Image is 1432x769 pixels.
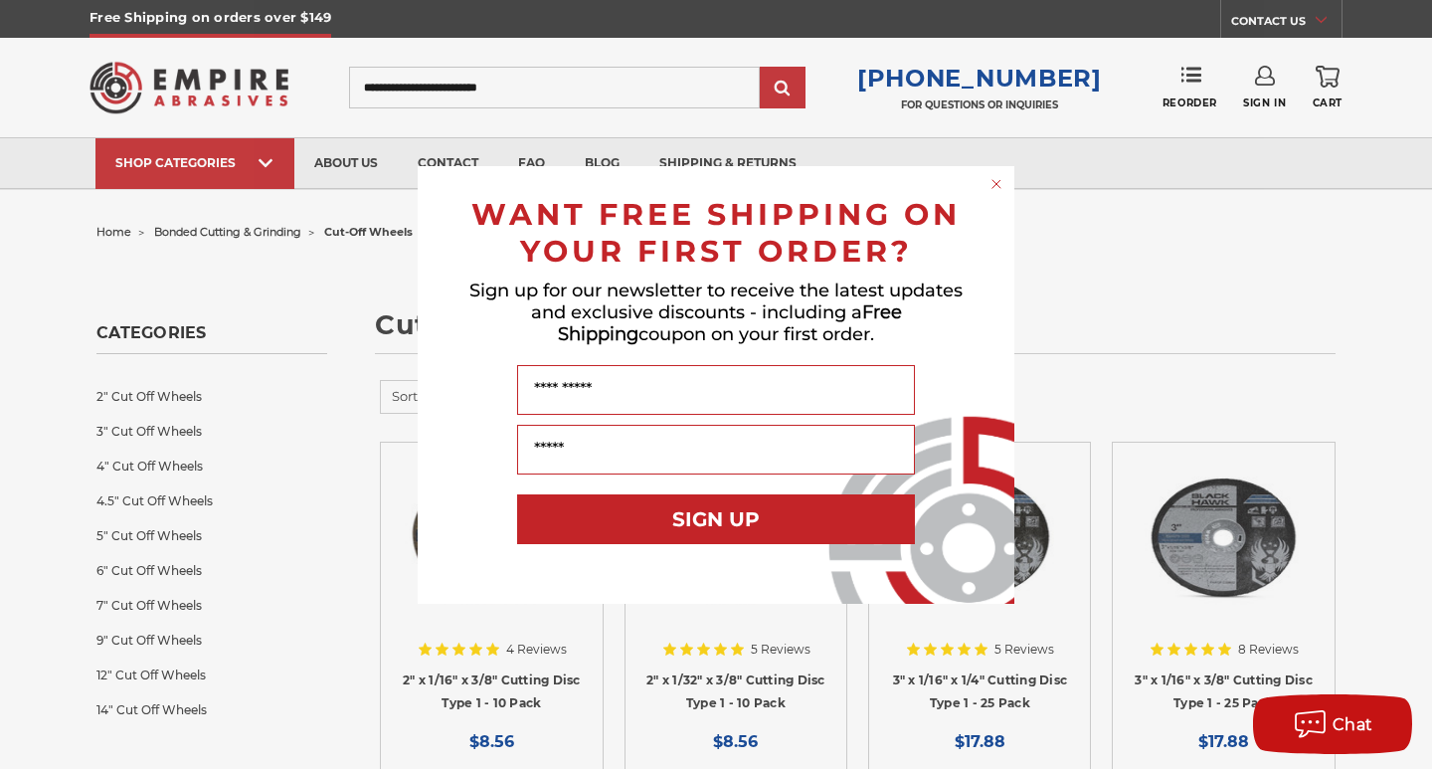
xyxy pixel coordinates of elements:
button: Close dialog [986,174,1006,194]
span: WANT FREE SHIPPING ON YOUR FIRST ORDER? [471,196,961,270]
span: Chat [1333,715,1373,734]
span: Free Shipping [558,301,902,345]
button: SIGN UP [517,494,915,544]
span: Sign up for our newsletter to receive the latest updates and exclusive discounts - including a co... [469,280,963,345]
button: Chat [1253,694,1412,754]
